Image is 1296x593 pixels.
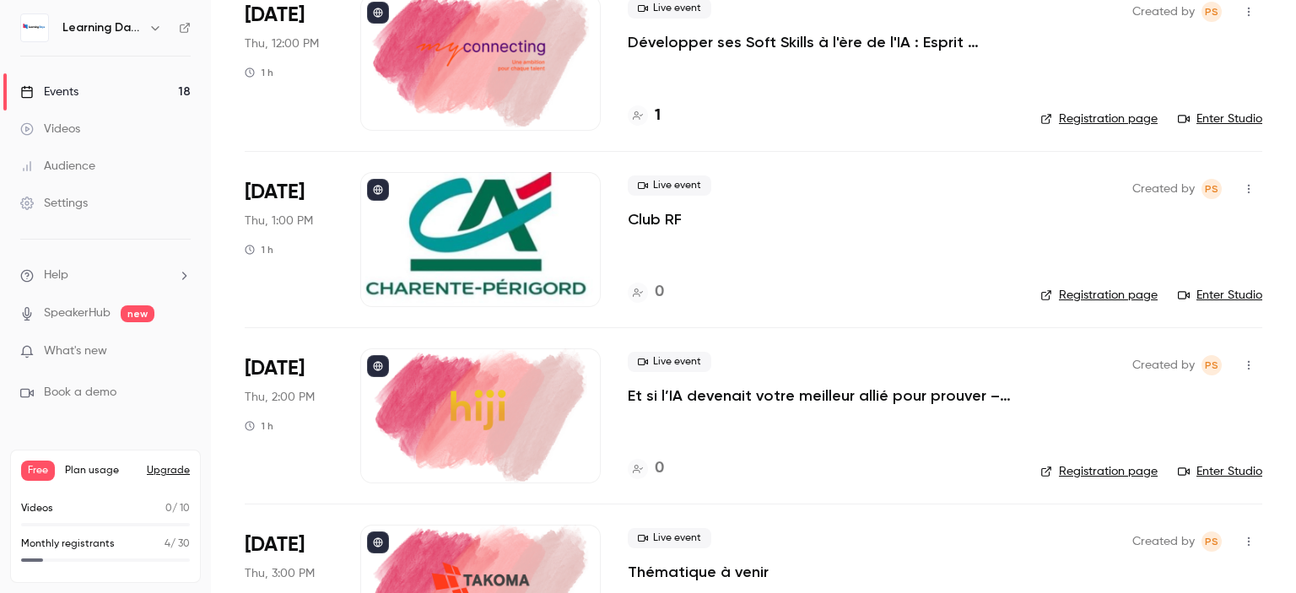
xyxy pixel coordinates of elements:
[21,14,48,41] img: Learning Days
[192,98,205,111] img: tab_keywords_by_traffic_grey.svg
[1201,2,1222,22] span: Prad Selvarajah
[121,305,154,322] span: new
[165,501,190,516] p: / 10
[1205,179,1218,199] span: PS
[1201,179,1222,199] span: Prad Selvarajah
[1132,355,1195,375] span: Created by
[1132,531,1195,552] span: Created by
[1178,111,1262,127] a: Enter Studio
[44,342,107,360] span: What's new
[165,504,172,514] span: 0
[20,84,78,100] div: Events
[628,352,711,372] span: Live event
[245,419,273,433] div: 1 h
[44,384,116,402] span: Book a demo
[210,100,258,111] div: Mots-clés
[68,98,82,111] img: tab_domain_overview_orange.svg
[628,457,664,480] a: 0
[1178,287,1262,304] a: Enter Studio
[165,539,170,549] span: 4
[62,19,142,36] h6: Learning Days
[628,528,711,548] span: Live event
[245,531,305,558] span: [DATE]
[628,281,664,304] a: 0
[44,267,68,284] span: Help
[47,27,83,40] div: v 4.0.25
[165,536,190,552] p: / 30
[628,385,1013,406] a: Et si l’IA devenait votre meilleur allié pour prouver – enfin – l’impact de vos formations ?
[245,213,313,229] span: Thu, 1:00 PM
[20,121,80,137] div: Videos
[20,267,191,284] li: help-dropdown-opener
[1201,531,1222,552] span: Prad Selvarajah
[245,35,319,52] span: Thu, 12:00 PM
[245,172,333,307] div: Oct 9 Thu, 1:00 PM (Europe/Paris)
[628,209,682,229] a: Club RF
[1132,179,1195,199] span: Created by
[245,243,273,256] div: 1 h
[44,305,111,322] a: SpeakerHub
[655,281,664,304] h4: 0
[1178,463,1262,480] a: Enter Studio
[1040,287,1158,304] a: Registration page
[628,562,769,582] a: Thématique à venir
[245,179,305,206] span: [DATE]
[1205,531,1218,552] span: PS
[87,100,130,111] div: Domaine
[27,27,40,40] img: logo_orange.svg
[21,536,115,552] p: Monthly registrants
[65,464,137,477] span: Plan usage
[245,389,315,406] span: Thu, 2:00 PM
[1040,463,1158,480] a: Registration page
[20,158,95,175] div: Audience
[628,175,711,196] span: Live event
[21,461,55,481] span: Free
[1201,355,1222,375] span: Prad Selvarajah
[21,501,53,516] p: Videos
[1205,355,1218,375] span: PS
[245,66,273,79] div: 1 h
[1205,2,1218,22] span: PS
[655,105,661,127] h4: 1
[245,348,333,483] div: Oct 9 Thu, 2:00 PM (Europe/Paris)
[20,195,88,212] div: Settings
[245,565,315,582] span: Thu, 3:00 PM
[245,2,305,29] span: [DATE]
[628,32,1013,52] a: Développer ses Soft Skills à l'ère de l'IA : Esprit critique & IA
[245,355,305,382] span: [DATE]
[147,464,190,477] button: Upgrade
[27,44,40,57] img: website_grey.svg
[1040,111,1158,127] a: Registration page
[628,105,661,127] a: 1
[1132,2,1195,22] span: Created by
[44,44,191,57] div: Domaine: [DOMAIN_NAME]
[655,457,664,480] h4: 0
